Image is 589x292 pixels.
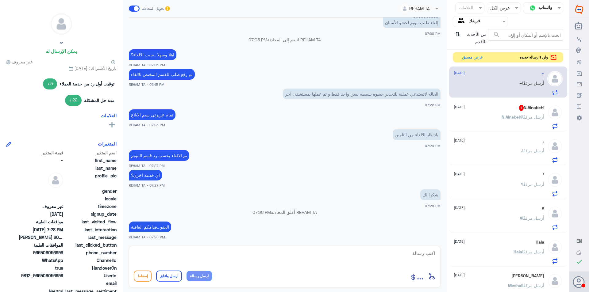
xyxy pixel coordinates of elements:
[522,81,544,86] span: أرسل مرفقًا
[520,215,522,221] span: A
[156,271,182,282] button: ارسل واغلق
[64,203,117,210] span: timezone
[48,173,63,188] img: defaultAdmin.png
[511,273,544,279] h5: Meshal AlDawsari
[64,226,117,233] span: last_interaction
[64,195,117,202] span: locale
[6,59,33,65] span: غير معروف
[543,138,544,144] h5: .
[522,114,544,119] span: أرسل مرفقًا
[522,283,544,288] span: أرسل مرفقًا
[60,81,114,87] span: توقيت أول رد من خدمة العملاء
[19,203,63,210] span: غير معروف
[129,170,162,180] p: 13/8/2025, 7:27 PM
[64,188,117,194] span: gender
[46,48,77,54] h6: يمكن الإرسال له
[129,109,175,120] p: 13/8/2025, 7:23 PM
[522,148,544,153] span: أرسل مرفقًا
[502,114,522,119] span: N.Alnabehi
[19,280,63,286] span: null
[19,249,63,256] span: 966509056999
[514,249,522,254] span: Hala
[252,210,271,215] span: 07:28 PM
[84,97,114,104] span: مدة حل المشكلة
[462,29,488,47] span: من الأحدث للأقدم
[64,280,117,286] span: email
[536,240,544,245] h5: Hala
[129,163,165,168] span: REHAM TA - 07:27 PM
[493,30,500,40] button: search
[458,4,473,12] div: العلامات
[547,105,563,120] img: defaultAdmin.png
[543,172,544,177] h5: ‘
[458,17,467,26] img: yourTeam.svg
[129,222,171,232] p: 13/8/2025, 7:28 PM
[64,257,117,264] span: ChannelId
[522,215,544,221] span: أرسل مرفقًا
[576,258,583,265] i: check
[547,206,563,221] img: defaultAdmin.png
[454,70,465,76] span: [DATE]
[417,269,423,283] button: ...
[454,104,465,110] span: [DATE]
[129,234,165,240] span: REHAM TA - 07:28 PM
[425,204,441,208] span: 07:28 PM
[19,257,63,264] span: 2
[19,218,63,225] span: موافقات الطبية
[454,239,465,244] span: [DATE]
[420,189,441,200] p: 13/8/2025, 7:28 PM
[129,183,165,188] span: REHAM TA - 07:27 PM
[64,173,117,187] span: profile_pic
[129,150,189,161] p: 13/8/2025, 7:27 PM
[459,52,486,63] button: عرض مسبق
[488,29,563,40] input: ابحث بالإسم أو المكان أو إلخ..
[575,5,583,14] img: Widebot Logo
[187,271,212,281] button: ارسل رسالة
[129,69,195,80] p: 13/8/2025, 7:15 PM
[519,105,544,111] h5: N.Alnabehi
[51,13,72,34] img: defaultAdmin.png
[547,273,563,289] img: defaultAdmin.png
[573,276,585,288] button: الصورة الشخصية
[134,271,152,282] button: إسقاط
[64,211,117,217] span: signup_date
[547,71,563,86] img: defaultAdmin.png
[129,62,165,67] span: REHAM TA - 07:05 PM
[19,157,63,164] span: ~
[283,89,441,99] p: 13/8/2025, 7:22 PM
[64,218,117,225] span: last_visited_flow
[508,283,522,288] span: Meshal
[19,226,63,233] span: 2025-08-13T16:28:11.0198612Z
[576,238,582,244] button: EN
[547,138,563,154] img: defaultAdmin.png
[64,272,117,279] span: UserId
[129,36,441,43] p: REHAM TA انضم إلى المحادثة
[101,113,117,118] h6: العلامات
[425,103,441,107] span: 07:22 PM
[522,249,544,254] span: أرسل مرفقًا
[521,148,522,153] span: .
[519,105,524,111] span: 1
[64,234,117,241] span: last_message
[129,209,441,215] p: REHAM TA أغلق المحادثة
[65,95,82,106] span: 22 د
[522,182,544,187] span: أرسل مرفقًا
[519,81,522,86] span: ~
[19,211,63,217] span: 2025-08-13T15:59:47.633Z
[248,37,267,42] span: 07:05 PM
[542,206,544,211] h5: A
[547,240,563,255] img: defaultAdmin.png
[19,150,63,156] span: قيمة المتغير
[64,165,117,171] span: last_name
[19,188,63,194] span: null
[19,242,63,248] span: الموافقات الطبية
[528,3,537,13] img: whatsapp.png
[454,138,465,143] span: [DATE]
[541,71,544,76] h5: ~
[64,249,117,256] span: phone_number
[520,55,548,60] span: وارد 1 رساله جديده
[129,49,176,60] p: 13/8/2025, 7:05 PM
[19,195,63,202] span: null
[98,141,117,146] h6: المتغيرات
